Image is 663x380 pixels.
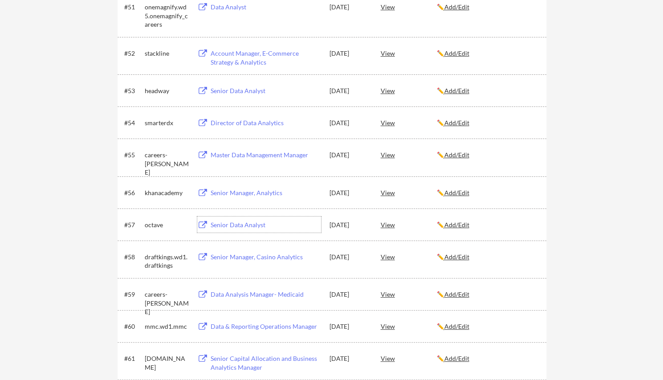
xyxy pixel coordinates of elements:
div: #52 [124,49,142,58]
div: View [381,286,437,302]
div: ✏️ [437,3,538,12]
div: #57 [124,221,142,229]
div: #61 [124,354,142,363]
div: [DATE] [329,86,369,95]
div: #58 [124,253,142,262]
div: ✏️ [437,86,538,95]
div: draftkings.wd1.draftkings [145,253,189,270]
div: View [381,45,437,61]
u: Add/Edit [444,253,469,261]
div: Senior Manager, Casino Analytics [211,253,321,262]
div: ✏️ [437,221,538,229]
div: #60 [124,322,142,331]
div: ✏️ [437,322,538,331]
div: ✏️ [437,49,538,58]
div: ✏️ [437,188,538,197]
div: careers-[PERSON_NAME] [145,151,189,177]
div: Account Manager, E-Commerce Strategy & Analytics [211,49,321,66]
div: View [381,184,437,200]
div: Master Data Management Manager [211,151,321,159]
div: View [381,114,437,131]
div: [DOMAIN_NAME] [145,354,189,372]
div: ✏️ [437,290,538,299]
div: View [381,318,437,334]
div: ✏️ [437,151,538,159]
div: Data & Reporting Operations Manager [211,322,321,331]
u: Add/Edit [444,221,469,229]
u: Add/Edit [444,189,469,196]
div: Data Analyst [211,3,321,12]
div: careers-[PERSON_NAME] [145,290,189,316]
div: [DATE] [329,322,369,331]
div: View [381,249,437,265]
u: Add/Edit [444,87,469,94]
div: ✏️ [437,118,538,127]
div: Senior Capital Allocation and Business Analytics Manager [211,354,321,372]
div: [DATE] [329,49,369,58]
div: Senior Manager, Analytics [211,188,321,197]
u: Add/Edit [444,323,469,330]
div: View [381,147,437,163]
div: Senior Data Analyst [211,221,321,229]
div: headway [145,86,189,95]
div: [DATE] [329,118,369,127]
div: Senior Data Analyst [211,86,321,95]
div: onemagnify.wd5.onemagnify_careers [145,3,189,29]
div: [DATE] [329,354,369,363]
u: Add/Edit [444,355,469,362]
div: [DATE] [329,221,369,229]
u: Add/Edit [444,119,469,127]
u: Add/Edit [444,3,469,11]
div: Director of Data Analytics [211,118,321,127]
div: #55 [124,151,142,159]
div: [DATE] [329,188,369,197]
div: Data Analysis Manager- Medicaid [211,290,321,299]
div: View [381,82,437,98]
div: [DATE] [329,3,369,12]
u: Add/Edit [444,151,469,159]
div: smarterdx [145,118,189,127]
div: khanacademy [145,188,189,197]
div: #51 [124,3,142,12]
div: View [381,350,437,366]
div: stackline [145,49,189,58]
div: mmc.wd1.mmc [145,322,189,331]
div: #53 [124,86,142,95]
div: octave [145,221,189,229]
div: #56 [124,188,142,197]
div: ✏️ [437,354,538,363]
div: [DATE] [329,253,369,262]
div: ✏️ [437,253,538,262]
u: Add/Edit [444,49,469,57]
div: #54 [124,118,142,127]
div: #59 [124,290,142,299]
u: Add/Edit [444,290,469,298]
div: View [381,217,437,233]
div: [DATE] [329,151,369,159]
div: [DATE] [329,290,369,299]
